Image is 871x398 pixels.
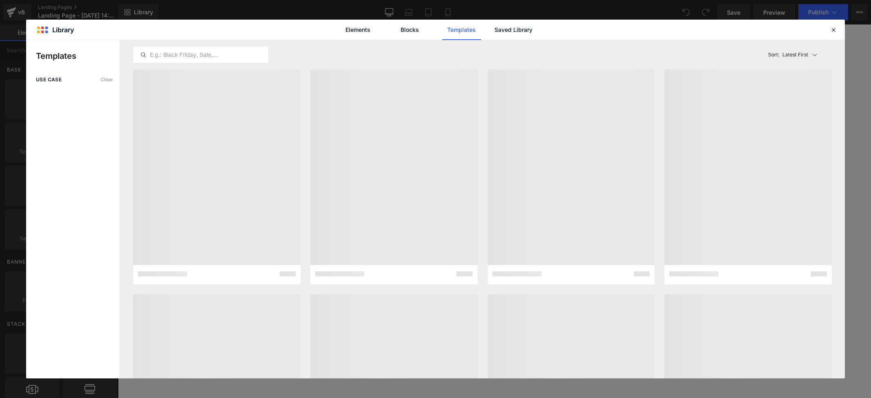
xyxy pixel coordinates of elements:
[494,20,533,40] a: Saved Library
[442,20,481,40] a: Templates
[782,51,808,58] p: Latest First
[768,52,779,58] span: Sort:
[36,77,62,83] span: use case
[100,77,113,83] span: Clear
[339,20,377,40] a: Elements
[390,20,429,40] a: Blocks
[36,50,120,62] p: Templates
[765,47,832,63] button: Latest FirstSort:Latest First
[134,50,268,60] input: E.g.: Black Friday, Sale,...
